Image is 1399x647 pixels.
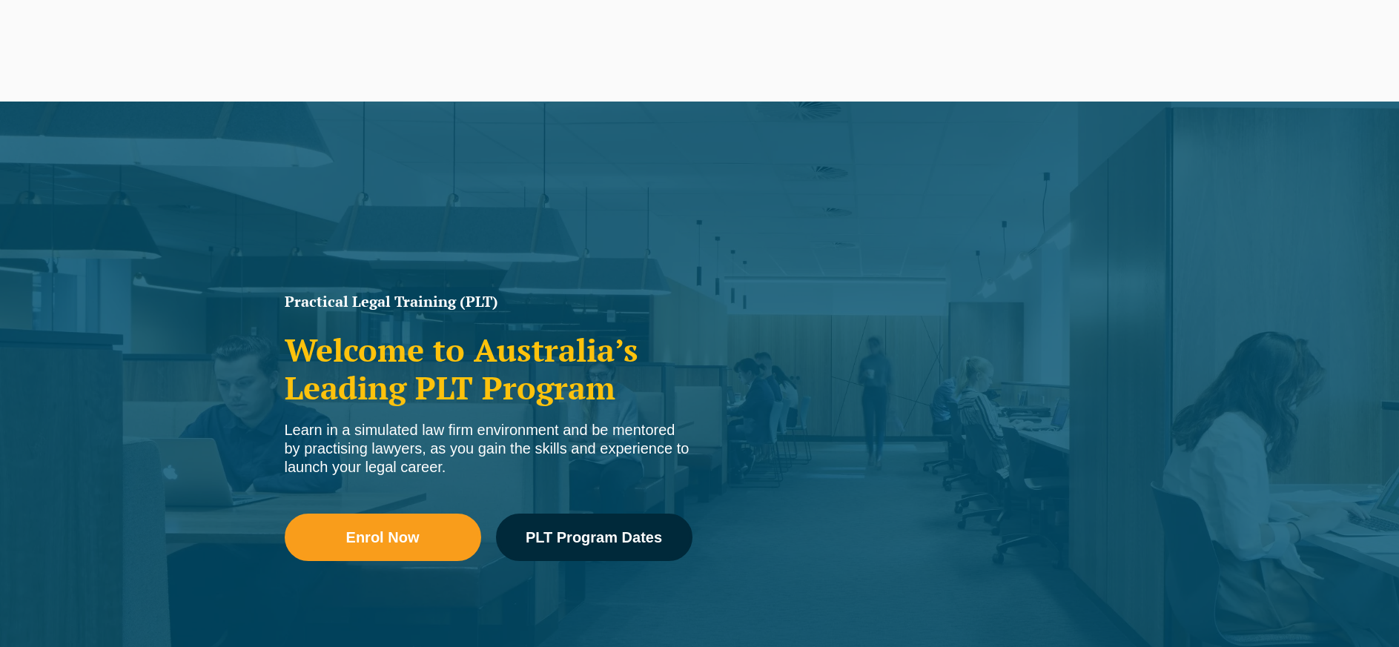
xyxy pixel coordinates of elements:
span: Enrol Now [346,530,420,545]
a: PLT Program Dates [496,514,692,561]
span: PLT Program Dates [526,530,662,545]
h1: Practical Legal Training (PLT) [285,294,692,309]
div: Learn in a simulated law firm environment and be mentored by practising lawyers, as you gain the ... [285,421,692,477]
h2: Welcome to Australia’s Leading PLT Program [285,331,692,406]
a: Enrol Now [285,514,481,561]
